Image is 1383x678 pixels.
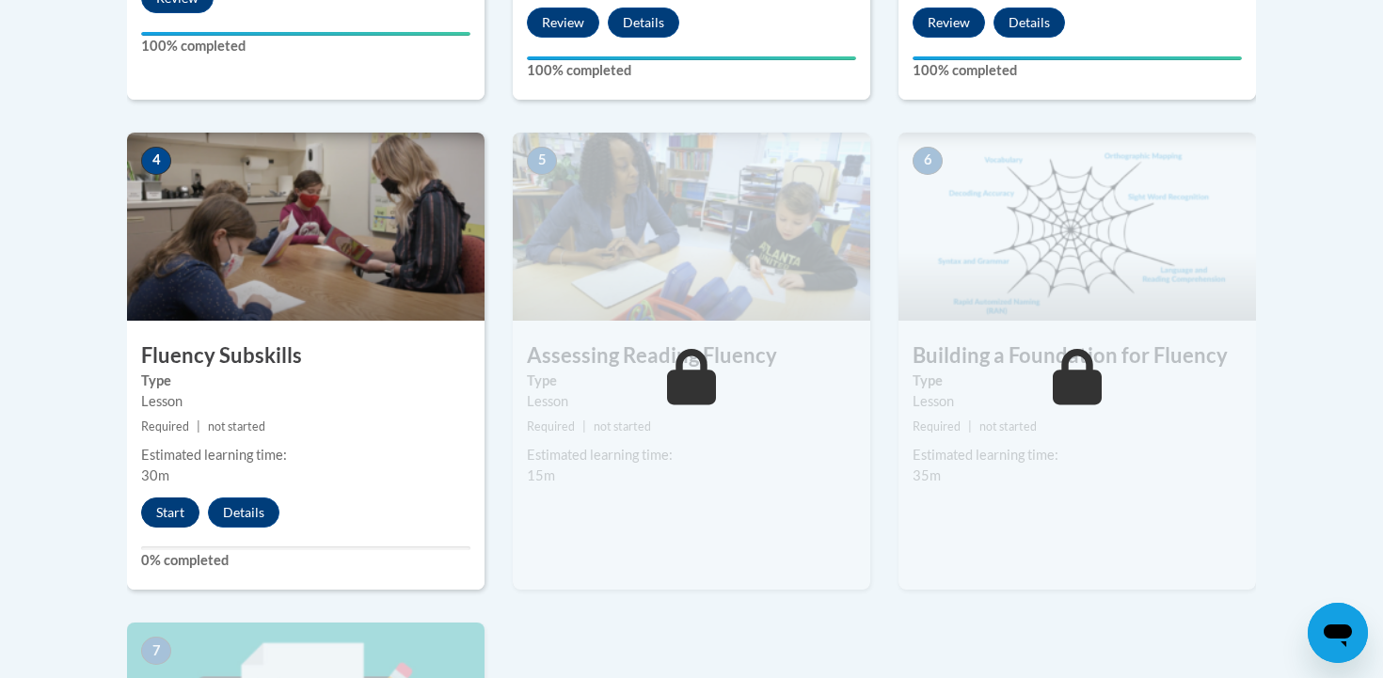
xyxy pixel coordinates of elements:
div: Estimated learning time: [913,445,1242,465]
div: Lesson [527,391,856,412]
span: 6 [913,147,943,175]
span: | [968,419,972,434]
div: Your progress [141,32,470,36]
span: | [197,419,200,434]
span: not started [979,419,1037,434]
div: Estimated learning time: [527,445,856,465]
img: Course Image [898,133,1256,321]
span: 4 [141,147,171,175]
label: 0% completed [141,550,470,571]
iframe: Button to launch messaging window [1308,603,1368,663]
button: Start [141,497,199,528]
div: Your progress [527,56,856,60]
span: 7 [141,637,171,665]
div: Lesson [913,391,1242,412]
button: Review [527,8,599,38]
label: 100% completed [141,36,470,56]
span: | [582,419,586,434]
button: Review [913,8,985,38]
button: Details [994,8,1065,38]
h3: Assessing Reading Fluency [513,341,870,371]
h3: Fluency Subskills [127,341,485,371]
label: Type [913,371,1242,391]
span: Required [913,419,961,434]
div: Your progress [913,56,1242,60]
label: Type [141,371,470,391]
div: Lesson [141,391,470,412]
label: 100% completed [527,60,856,81]
h3: Building a Foundation for Fluency [898,341,1256,371]
span: not started [594,419,651,434]
img: Course Image [513,133,870,321]
span: 30m [141,467,169,483]
span: not started [208,419,265,434]
div: Estimated learning time: [141,445,470,465]
span: 15m [527,467,555,483]
img: Course Image [127,133,485,321]
span: Required [141,419,189,434]
label: 100% completed [913,60,1242,81]
button: Details [208,497,279,528]
span: 35m [913,467,941,483]
label: Type [527,371,856,391]
span: Required [527,419,575,434]
button: Details [608,8,679,38]
span: 5 [527,147,557,175]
